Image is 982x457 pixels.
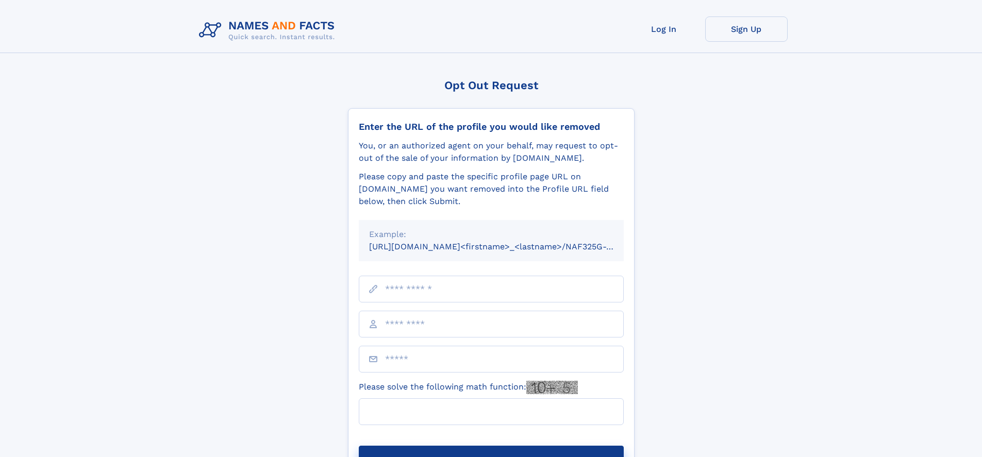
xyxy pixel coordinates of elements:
[348,79,635,92] div: Opt Out Request
[359,381,578,394] label: Please solve the following math function:
[359,121,624,132] div: Enter the URL of the profile you would like removed
[359,171,624,208] div: Please copy and paste the specific profile page URL on [DOMAIN_NAME] you want removed into the Pr...
[359,140,624,164] div: You, or an authorized agent on your behalf, may request to opt-out of the sale of your informatio...
[623,16,705,42] a: Log In
[705,16,788,42] a: Sign Up
[195,16,343,44] img: Logo Names and Facts
[369,242,643,251] small: [URL][DOMAIN_NAME]<firstname>_<lastname>/NAF325G-xxxxxxxx
[369,228,613,241] div: Example:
